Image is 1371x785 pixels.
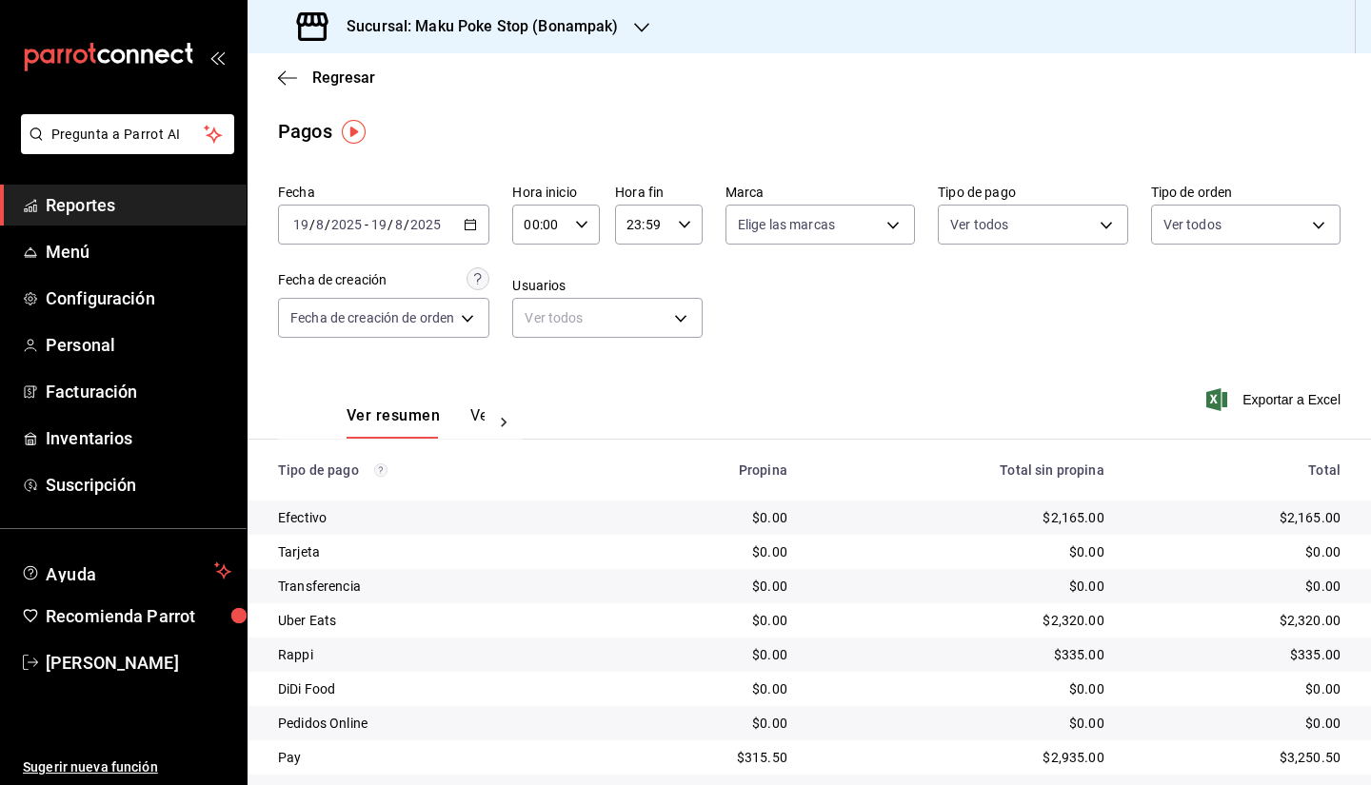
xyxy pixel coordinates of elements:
[347,406,440,439] button: Ver resumen
[818,577,1104,596] div: $0.00
[278,748,597,767] div: Pay
[1135,611,1341,630] div: $2,320.00
[627,611,787,630] div: $0.00
[46,425,231,451] span: Inventarios
[278,645,597,664] div: Rappi
[309,217,315,232] span: /
[290,308,454,327] span: Fecha de creación de orden
[347,406,485,439] div: navigation tabs
[278,679,597,698] div: DiDi Food
[331,15,619,38] h3: Sucursal: Maku Poke Stop (Bonampak)
[21,114,234,154] button: Pregunta a Parrot AI
[738,215,835,234] span: Elige las marcas
[278,270,387,290] div: Fecha de creación
[627,577,787,596] div: $0.00
[1135,577,1341,596] div: $0.00
[818,645,1104,664] div: $335.00
[278,117,332,146] div: Pagos
[46,192,231,218] span: Reportes
[818,748,1104,767] div: $2,935.00
[370,217,387,232] input: --
[818,611,1104,630] div: $2,320.00
[818,462,1104,478] div: Total sin propina
[51,125,205,145] span: Pregunta a Parrot AI
[209,49,225,65] button: open_drawer_menu
[627,748,787,767] div: $315.50
[1135,542,1341,561] div: $0.00
[404,217,409,232] span: /
[46,285,231,311] span: Configuración
[627,679,787,698] div: $0.00
[470,406,542,439] button: Ver pagos
[278,508,597,527] div: Efectivo
[325,217,330,232] span: /
[818,542,1104,561] div: $0.00
[512,186,600,199] label: Hora inicio
[46,559,207,582] span: Ayuda
[46,472,231,498] span: Suscripción
[627,508,787,527] div: $0.00
[1135,748,1341,767] div: $3,250.50
[1135,714,1341,733] div: $0.00
[278,542,597,561] div: Tarjeta
[818,714,1104,733] div: $0.00
[46,650,231,676] span: [PERSON_NAME]
[1163,215,1222,234] span: Ver todos
[387,217,393,232] span: /
[818,508,1104,527] div: $2,165.00
[409,217,442,232] input: ----
[374,463,387,477] svg: Los pagos realizados con Pay y otras terminales son montos brutos.
[23,757,231,777] span: Sugerir nueva función
[312,69,375,87] span: Regresar
[292,217,309,232] input: --
[330,217,363,232] input: ----
[278,577,597,596] div: Transferencia
[278,714,597,733] div: Pedidos Online
[278,611,597,630] div: Uber Eats
[394,217,404,232] input: --
[1151,186,1341,199] label: Tipo de orden
[627,645,787,664] div: $0.00
[725,186,915,199] label: Marca
[818,679,1104,698] div: $0.00
[46,603,231,629] span: Recomienda Parrot
[512,279,702,292] label: Usuarios
[938,186,1127,199] label: Tipo de pago
[512,298,702,338] div: Ver todos
[627,542,787,561] div: $0.00
[1135,508,1341,527] div: $2,165.00
[342,120,366,144] img: Tooltip marker
[1135,462,1341,478] div: Total
[1135,679,1341,698] div: $0.00
[46,332,231,358] span: Personal
[278,186,489,199] label: Fecha
[627,714,787,733] div: $0.00
[278,462,597,478] div: Tipo de pago
[365,217,368,232] span: -
[1210,388,1341,411] button: Exportar a Excel
[46,379,231,404] span: Facturación
[278,69,375,87] button: Regresar
[1135,645,1341,664] div: $335.00
[46,239,231,265] span: Menú
[315,217,325,232] input: --
[950,215,1008,234] span: Ver todos
[615,186,703,199] label: Hora fin
[13,138,234,158] a: Pregunta a Parrot AI
[627,462,787,478] div: Propina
